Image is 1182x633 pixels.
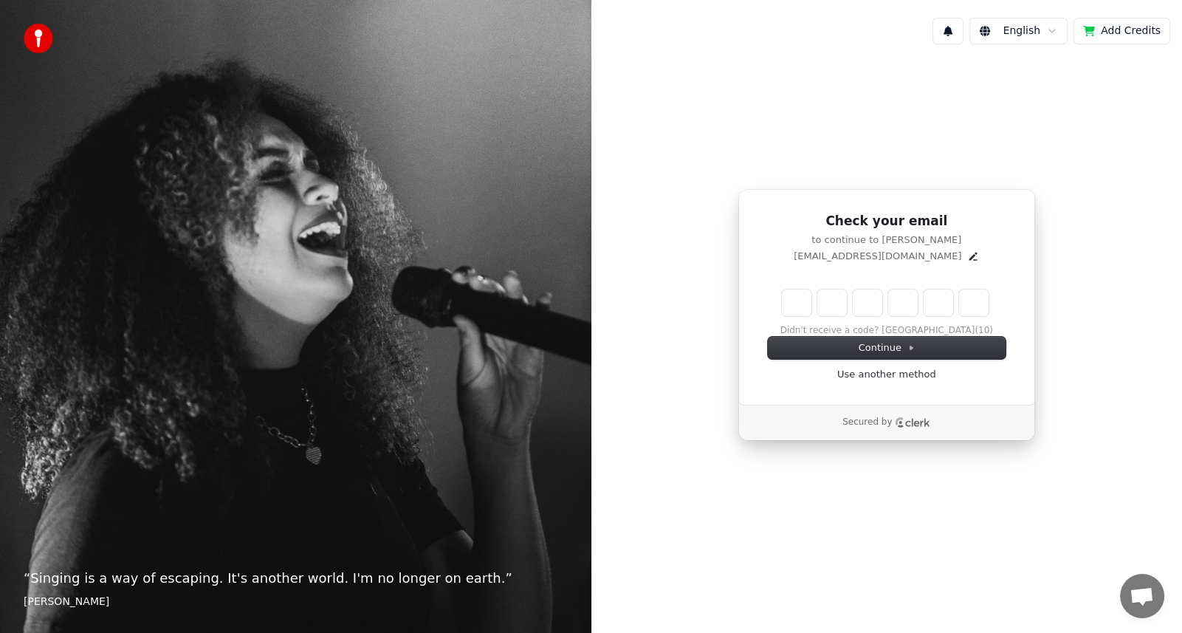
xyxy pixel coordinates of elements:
input: Enter verification code. Digit 1 [782,290,811,316]
img: youka [24,24,53,53]
footer: [PERSON_NAME] [24,595,568,609]
input: Digit 6 [959,290,989,316]
h1: Check your email [768,213,1006,230]
a: Use another method [837,368,936,381]
button: Edit [967,250,979,262]
a: Clerk logo [895,417,930,428]
input: Digit 3 [853,290,882,316]
button: Add Credits [1073,18,1170,44]
p: [EMAIL_ADDRESS][DOMAIN_NAME] [794,250,961,263]
p: to continue to [PERSON_NAME] [768,233,1006,247]
input: Digit 2 [817,290,847,316]
p: Secured by [842,417,892,428]
input: Digit 4 [888,290,918,316]
p: “ Singing is a way of escaping. It's another world. I'm no longer on earth. ” [24,568,568,589]
a: 채팅 열기 [1120,574,1164,618]
div: Verification code input [779,287,992,319]
span: Continue [859,341,915,355]
button: Continue [768,337,1006,359]
input: Digit 5 [924,290,953,316]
